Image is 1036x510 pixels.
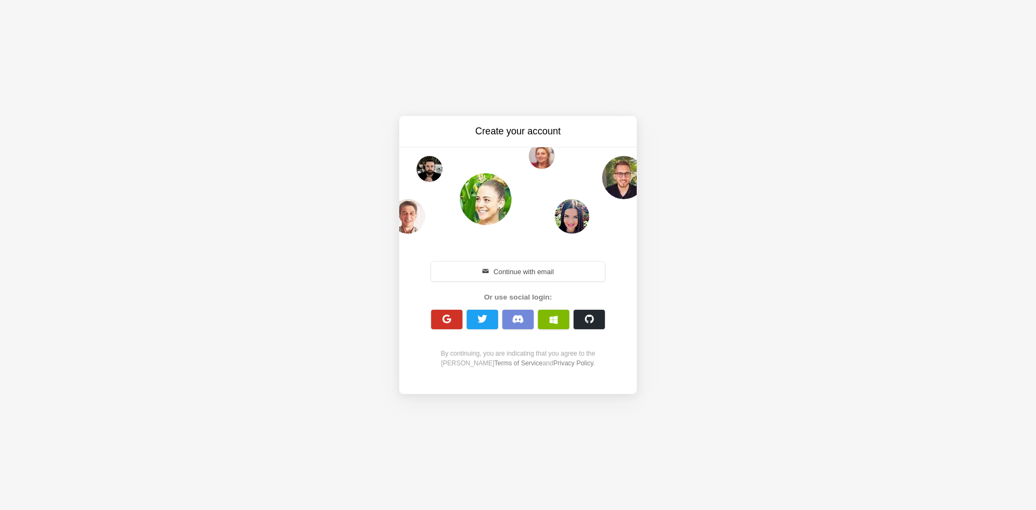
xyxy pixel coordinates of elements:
[494,359,542,367] a: Terms of Service
[553,359,593,367] a: Privacy Policy
[425,349,611,368] div: By continuing, you are indicating that you agree to the [PERSON_NAME] and .
[427,125,609,138] h3: Create your account
[431,262,605,281] button: Continue with email
[425,292,611,303] div: Or use social login:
